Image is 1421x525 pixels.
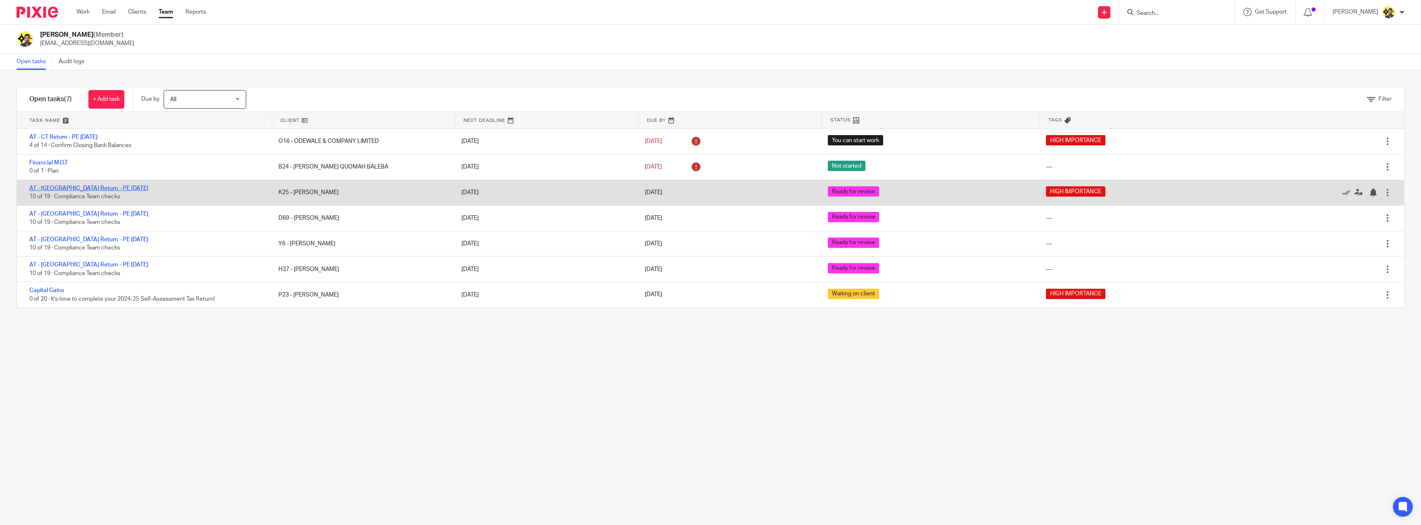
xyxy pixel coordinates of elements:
a: Email [102,8,116,16]
p: [EMAIL_ADDRESS][DOMAIN_NAME] [40,39,134,48]
span: 10 of 19 · Compliance Team checks [29,194,120,200]
a: Reports [185,8,206,16]
div: Y6 - [PERSON_NAME] [270,235,453,252]
span: Ready for review [828,238,879,248]
a: Audit logs [59,54,90,70]
div: [DATE] [453,184,636,201]
div: D69 - [PERSON_NAME] [270,210,453,226]
a: Mark as done [1342,188,1354,197]
a: AT - [GEOGRAPHIC_DATA] Return - PE [DATE] [29,211,148,217]
span: [DATE] [645,138,662,144]
span: 0 of 20 · It's time to complete your 2024-25 Self-Assessment Tax Return! [29,296,215,302]
div: [DATE] [453,133,636,150]
span: [DATE] [645,266,662,272]
span: You can start work [828,135,883,145]
img: Pixie [17,7,58,18]
div: B24 - [PERSON_NAME] QUOMAH BALEBA [270,159,453,175]
img: Netra-New-Starbridge-Yellow.jpg [17,31,34,48]
span: HIGH IMPORTANCE [1046,135,1105,145]
img: Netra-New-Starbridge-Yellow.jpg [1382,6,1395,19]
span: 0 of 1 · Plan [29,168,59,174]
div: [DATE] [453,159,636,175]
span: 10 of 19 · Compliance Team checks [29,245,120,251]
input: Search [1136,10,1210,17]
span: [DATE] [645,215,662,221]
span: Waiting on client [828,289,879,299]
span: [DATE] [645,164,662,170]
a: Financial M.O.T [29,160,68,166]
div: --- [1046,214,1052,222]
span: Ready for review [828,263,879,273]
span: Ready for review [828,212,879,222]
h1: Open tasks [29,95,72,104]
span: 10 of 19 · Compliance Team checks [29,271,120,276]
h2: [PERSON_NAME] [40,31,134,39]
a: AT - [GEOGRAPHIC_DATA] Return - PE [DATE] [29,237,148,242]
a: AT - CT Return - PE [DATE] [29,134,97,140]
span: Get Support [1255,9,1287,15]
span: 4 of 14 · Confirm Closing Bank Balances [29,143,131,149]
div: O16 - ODEWALE & COMPANY LIMITED [270,133,453,150]
span: HIGH IMPORTANCE [1046,186,1105,197]
div: --- [1046,265,1052,273]
a: Open tasks [17,54,52,70]
a: Clients [128,8,146,16]
span: (7) [64,96,72,102]
a: AT - [GEOGRAPHIC_DATA] Return - PE [DATE] [29,262,148,268]
a: AT - [GEOGRAPHIC_DATA] Return - PE [DATE] [29,185,148,191]
div: [DATE] [453,235,636,252]
div: K25 - [PERSON_NAME] [270,184,453,201]
span: 10 of 19 · Compliance Team checks [29,219,120,225]
a: Capital Gains [29,287,64,293]
span: Filter [1378,96,1392,102]
p: [PERSON_NAME] [1333,8,1378,16]
span: [DATE] [645,292,662,298]
a: Work [76,8,90,16]
p: Due by [141,95,159,103]
div: --- [1046,240,1052,248]
span: [DATE] [645,190,662,195]
div: [DATE] [453,287,636,303]
div: [DATE] [453,261,636,278]
div: P23 - [PERSON_NAME] [270,287,453,303]
span: Status [830,116,851,124]
span: All [170,97,176,102]
a: + Add task [88,90,124,109]
span: Not started [828,161,865,171]
span: (Member) [93,31,124,38]
span: HIGH IMPORTANCE [1046,289,1105,299]
span: [DATE] [645,241,662,247]
div: --- [1046,163,1052,171]
a: Team [159,8,173,16]
span: Tags [1048,116,1062,124]
div: [DATE] [453,210,636,226]
div: H37 - [PERSON_NAME] [270,261,453,278]
span: Ready for review [828,186,879,197]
